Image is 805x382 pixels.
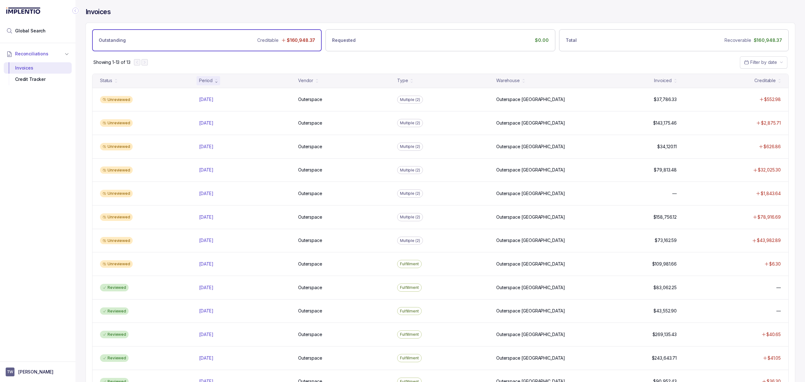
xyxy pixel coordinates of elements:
[535,37,548,43] p: $0.00
[400,331,419,338] p: Fulfillment
[400,355,419,361] p: Fulfillment
[400,143,420,150] p: Multiple (2)
[397,77,408,84] div: Type
[496,77,520,84] div: Warehouse
[653,120,677,126] p: $143,175.46
[655,237,677,244] p: $73,162.59
[769,261,781,267] p: $6.30
[754,37,782,43] p: $160,948.37
[496,143,565,150] p: Outerspace [GEOGRAPHIC_DATA]
[400,308,419,314] p: Fulfillment
[776,308,781,314] p: —
[100,143,133,150] div: Unreviewed
[93,59,130,65] div: Remaining page entries
[199,167,214,173] p: [DATE]
[199,77,213,84] div: Period
[18,369,53,375] p: [PERSON_NAME]
[199,331,214,338] p: [DATE]
[654,77,672,84] div: Invoiced
[400,261,419,267] p: Fulfillment
[496,284,565,291] p: Outerspace [GEOGRAPHIC_DATA]
[496,331,565,338] p: Outerspace [GEOGRAPHIC_DATA]
[496,120,565,126] p: Outerspace [GEOGRAPHIC_DATA]
[768,355,781,361] p: $41.05
[287,37,315,43] p: $160,948.37
[298,190,322,197] p: Outerspace
[15,28,46,34] span: Global Search
[257,37,279,43] p: Creditable
[400,167,420,173] p: Multiple (2)
[199,237,214,244] p: [DATE]
[758,214,781,220] p: $78,916.69
[72,7,79,14] div: Collapse Icon
[566,37,577,43] p: Total
[298,120,322,126] p: Outerspace
[100,213,133,221] div: Unreviewed
[400,190,420,197] p: Multiple (2)
[750,59,777,65] span: Filter by date
[400,120,420,126] p: Multiple (2)
[93,59,130,65] p: Showing 1-13 of 13
[100,331,129,338] div: Reviewed
[298,237,322,244] p: Outerspace
[298,214,322,220] p: Outerspace
[496,237,565,244] p: Outerspace [GEOGRAPHIC_DATA]
[654,167,677,173] p: $79,813.48
[400,238,420,244] p: Multiple (2)
[761,190,781,197] p: $1,843.64
[298,355,322,361] p: Outerspace
[298,77,313,84] div: Vendor
[400,284,419,291] p: Fulfillment
[199,355,214,361] p: [DATE]
[400,97,420,103] p: Multiple (2)
[496,261,565,267] p: Outerspace [GEOGRAPHIC_DATA]
[86,8,111,16] h4: Invoices
[100,77,112,84] div: Status
[754,77,776,84] div: Creditable
[9,62,67,74] div: Invoices
[740,56,787,68] button: Date Range Picker
[758,167,781,173] p: $32,025.30
[724,37,751,43] p: Recoverable
[100,166,133,174] div: Unreviewed
[298,284,322,291] p: Outerspace
[757,237,781,244] p: $43,982.89
[298,331,322,338] p: Outerspace
[4,47,72,61] button: Reconciliations
[496,190,565,197] p: Outerspace [GEOGRAPHIC_DATA]
[496,308,565,314] p: Outerspace [GEOGRAPHIC_DATA]
[100,237,133,244] div: Unreviewed
[6,368,14,376] span: User initials
[298,143,322,150] p: Outerspace
[764,96,781,103] p: $552.98
[100,119,133,127] div: Unreviewed
[400,214,420,220] p: Multiple (2)
[496,214,565,220] p: Outerspace [GEOGRAPHIC_DATA]
[763,143,781,150] p: $626.86
[199,308,214,314] p: [DATE]
[15,51,48,57] span: Reconciliations
[766,331,781,338] p: $40.65
[654,96,677,103] p: $37,786.33
[100,96,133,104] div: Unreviewed
[761,120,781,126] p: $2,875.71
[100,284,129,291] div: Reviewed
[99,37,125,43] p: Outstanding
[199,143,214,150] p: [DATE]
[298,308,322,314] p: Outerspace
[672,190,677,197] p: —
[100,354,129,362] div: Reviewed
[199,214,214,220] p: [DATE]
[653,308,677,314] p: $43,552.90
[6,368,70,376] button: User initials[PERSON_NAME]
[332,37,356,43] p: Requested
[199,261,214,267] p: [DATE]
[652,331,677,338] p: $269,135.43
[496,167,565,173] p: Outerspace [GEOGRAPHIC_DATA]
[9,74,67,85] div: Credit Tracker
[100,307,129,315] div: Reviewed
[298,167,322,173] p: Outerspace
[653,284,677,291] p: $83,062.25
[496,355,565,361] p: Outerspace [GEOGRAPHIC_DATA]
[199,96,214,103] p: [DATE]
